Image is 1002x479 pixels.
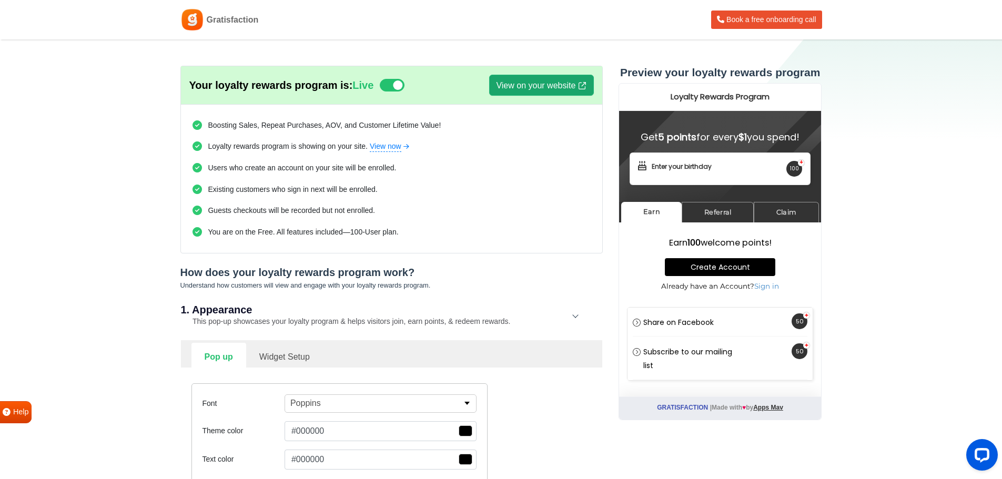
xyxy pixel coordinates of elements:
p: You are on the Free. All features included—100-User plan. [208,227,398,238]
span: Gratisfaction [207,14,259,26]
a: Create Account [46,175,157,193]
strong: 5 points [39,47,78,60]
a: Referral [63,119,135,139]
a: Earn [3,119,63,139]
span: Book a free onboarding call [726,15,816,24]
a: Pop up [191,343,246,369]
small: Understand how customers will view and engage with your loyalty rewards program. [180,281,431,289]
h5: How does your loyalty rewards program work? [180,266,603,279]
h4: Get for every you spend! [11,49,192,59]
a: Gratisfaction [180,8,259,32]
span: Help [13,406,29,418]
i: ♥ [124,321,127,328]
a: View on your website [489,75,593,96]
h3: Preview your loyalty rewards program [619,66,822,79]
strong: Live [352,79,373,91]
span: | [92,321,93,328]
button: Poppins [285,394,477,413]
label: Font [203,398,285,409]
a: Widget Setup [246,343,323,369]
a: Claim [135,119,200,139]
p: Guests checkouts will be recorded but not enrolled. [208,205,375,216]
p: Users who create an account on your site will be enrolled. [208,162,396,174]
h2: 1. Appearance [181,304,571,315]
strong: $1 [120,47,128,60]
p: Made with by [1,314,203,335]
img: Gratisfaction [180,8,204,32]
p: Loyalty rewards program is showing on your site. [208,141,410,152]
label: Theme color [203,425,285,436]
p: Existing customers who sign in next will be enrolled. [208,184,377,195]
label: Text color [203,454,285,465]
p: Boosting Sales, Repeat Purchases, AOV, and Customer Lifetime Value! [208,120,441,131]
p: Already have an Account? [19,198,184,208]
a: Gratisfaction [38,321,89,328]
p: Poppins [290,397,321,410]
iframe: LiveChat chat widget [958,435,1002,479]
a: Book a free onboarding call [711,11,822,29]
h2: Loyalty Rewards Program [6,9,197,18]
h3: Earn welcome points! [19,155,184,165]
a: Sign in [136,199,160,207]
h6: Your loyalty rewards program is: [189,79,374,91]
a: View now [370,141,410,152]
a: Apps Mav [135,321,165,328]
small: This pop-up showcases your loyalty program & helps visitors join, earn points, & redeem rewards. [181,317,511,325]
strong: 100 [69,154,82,166]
